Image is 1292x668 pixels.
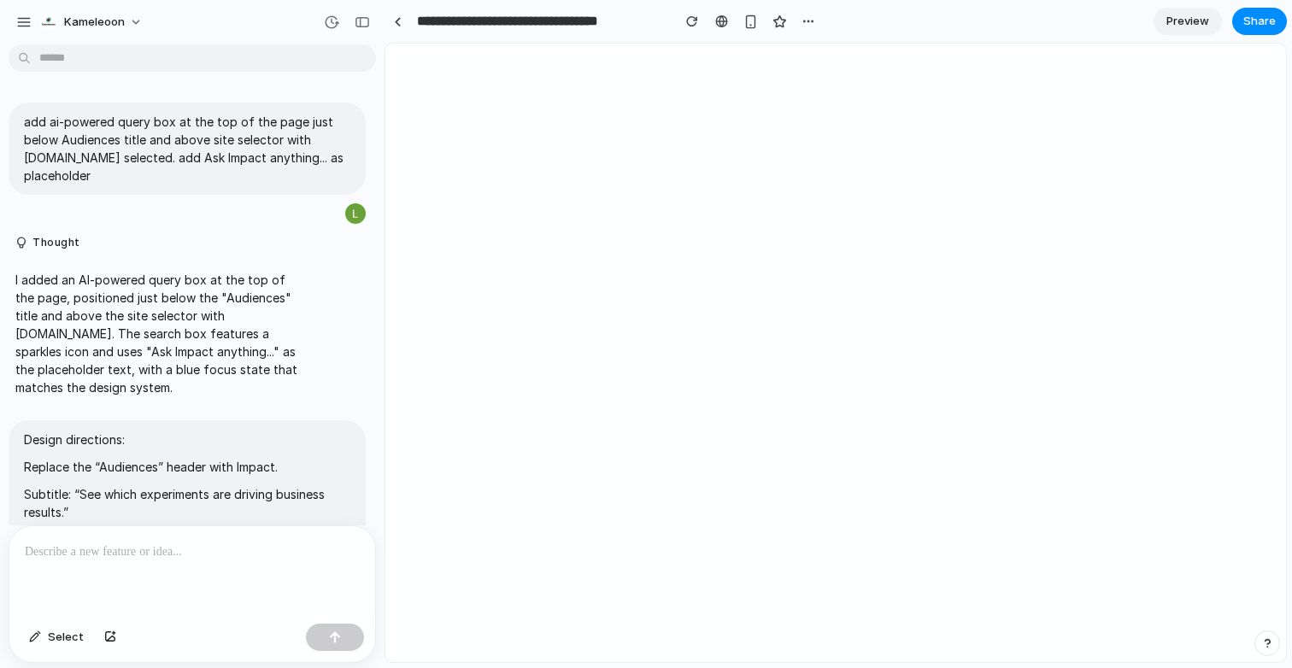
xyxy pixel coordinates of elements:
[24,431,350,448] p: Design directions:
[21,624,92,651] button: Select
[64,14,125,31] span: Kameleoon
[33,9,151,36] button: Kameleoon
[24,458,350,476] p: Replace the “Audiences” header with Impact.
[1243,13,1276,30] span: Share
[48,629,84,646] span: Select
[1166,13,1209,30] span: Preview
[1154,8,1222,35] a: Preview
[1232,8,1287,35] button: Share
[15,271,301,396] p: I added an AI-powered query box at the top of the page, positioned just below the "Audiences" tit...
[24,485,350,521] p: Subtitle: “See which experiments are driving business results.”
[24,113,350,185] p: add ai-powered query box at the top of the page just below Audiences title and above site selecto...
